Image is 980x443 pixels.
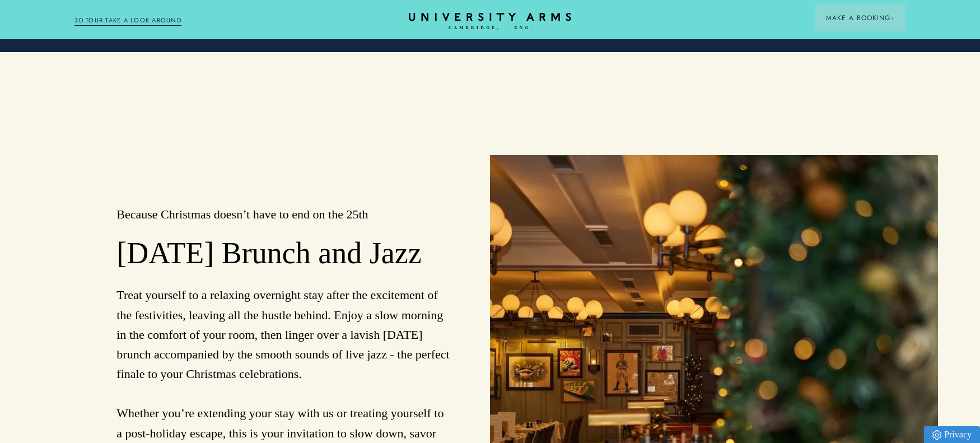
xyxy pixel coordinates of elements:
button: Make a BookingArrow icon [815,4,906,31]
a: 3D TOUR:TAKE A LOOK AROUND [74,16,181,26]
h2: [DATE] Brunch and Jazz [116,235,451,272]
img: Arrow icon [890,16,894,20]
h3: Because Christmas doesn’t have to end on the 25th [116,206,451,223]
a: Privacy [924,426,980,443]
img: Privacy [932,430,941,440]
a: Home [409,13,571,30]
span: Make a Booking [826,13,894,23]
